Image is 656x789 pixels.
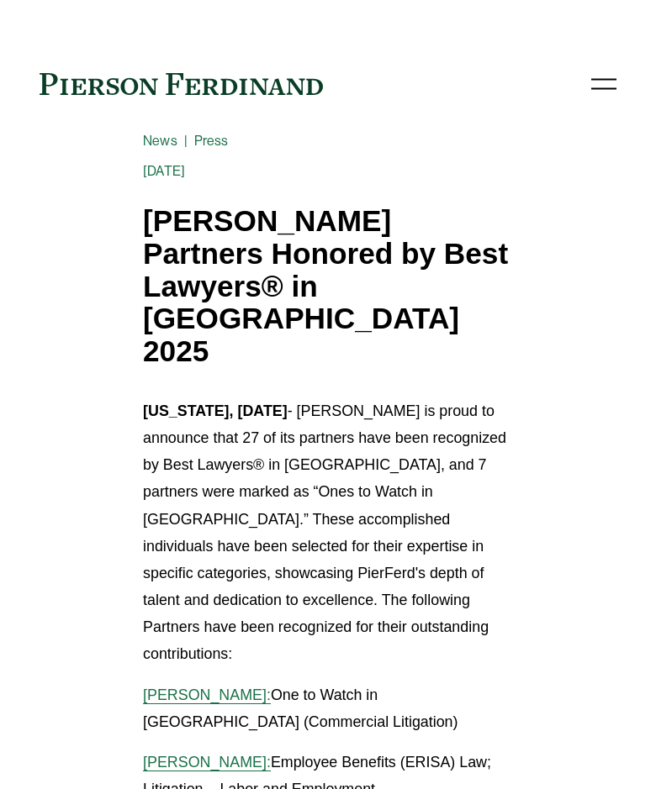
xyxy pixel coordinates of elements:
[143,133,177,149] a: News
[143,205,513,368] h1: [PERSON_NAME] Partners Honored by Best Lawyers® in [GEOGRAPHIC_DATA] 2025
[194,133,229,149] a: Press
[143,163,185,179] span: [DATE]
[143,681,513,735] p: One to Watch in [GEOGRAPHIC_DATA] (Commercial Litigation)
[143,397,513,668] p: - [PERSON_NAME] is proud to announce that 27 of its partners have been recognized by Best Lawyers...
[143,754,271,771] a: [PERSON_NAME]:
[143,402,288,419] strong: [US_STATE], [DATE]
[143,686,271,703] a: [PERSON_NAME]:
